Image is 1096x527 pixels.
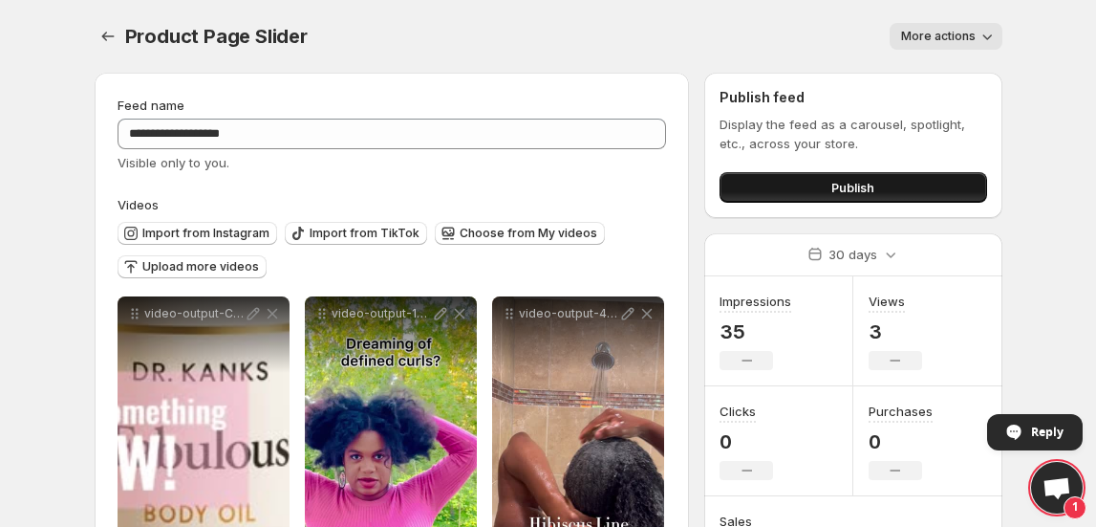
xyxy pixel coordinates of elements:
span: Choose from My videos [460,226,597,241]
button: Settings [95,23,121,50]
div: Open chat [1031,462,1083,514]
p: video-output-47973D77-475E-42AF-BD71-E3420D83E019 [519,306,618,321]
span: Videos [118,197,159,212]
p: 0 [869,430,933,453]
span: Reply [1031,415,1064,449]
span: Publish [831,178,874,197]
span: Visible only to you. [118,155,229,170]
p: 0 [720,430,773,453]
p: video-output-1C79933F-D9C6-4D80-B006-C8535373A026 [332,306,431,321]
h3: Views [869,292,905,311]
p: 30 days [828,245,877,264]
h3: Purchases [869,402,933,421]
span: 1 [1064,496,1086,519]
p: video-output-CC7B7C5A-5943-4613-925D-20B5ACFB4667-1 [144,306,244,321]
span: Feed name [118,98,184,113]
button: Publish [720,172,986,203]
h2: Publish feed [720,88,986,107]
span: Product Page Slider [125,25,308,48]
span: More actions [901,29,976,44]
p: 3 [869,320,922,343]
span: Import from Instagram [142,226,269,241]
button: Choose from My videos [435,222,605,245]
button: Import from Instagram [118,222,277,245]
p: Display the feed as a carousel, spotlight, etc., across your store. [720,115,986,153]
button: Import from TikTok [285,222,427,245]
span: Import from TikTok [310,226,419,241]
button: More actions [890,23,1002,50]
h3: Impressions [720,292,791,311]
button: Upload more videos [118,255,267,278]
h3: Clicks [720,402,756,421]
span: Upload more videos [142,259,259,274]
p: 35 [720,320,791,343]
